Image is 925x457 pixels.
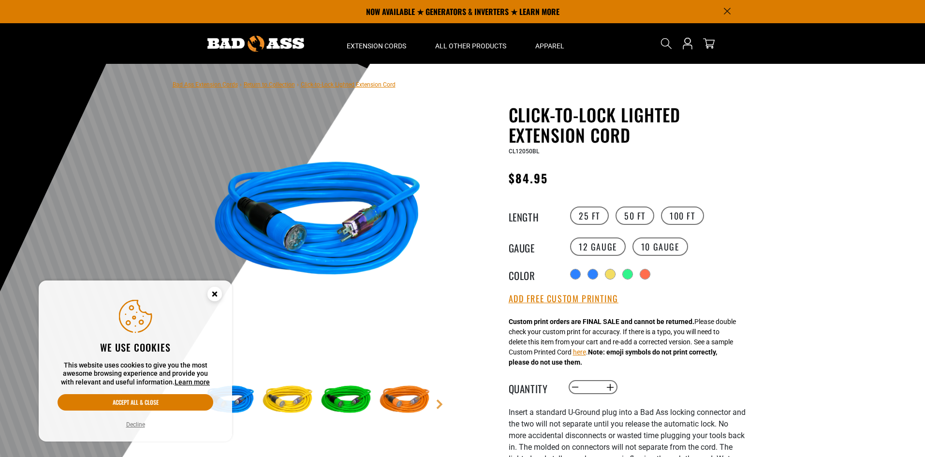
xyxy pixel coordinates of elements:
[347,42,406,50] span: Extension Cords
[207,36,304,52] img: Bad Ass Extension Cords
[377,372,433,428] img: orange
[260,372,316,428] img: yellow
[509,294,618,304] button: Add Free Custom Printing
[175,378,210,386] a: Learn more
[244,81,295,88] a: Return to Collection
[435,42,506,50] span: All Other Products
[509,148,539,155] span: CL12050BL
[632,237,688,256] label: 10 Gauge
[570,206,609,225] label: 25 FT
[173,78,396,90] nav: breadcrumbs
[573,347,586,357] button: here
[659,36,674,51] summary: Search
[318,372,374,428] img: green
[58,361,213,387] p: This website uses cookies to give you the most awesome browsing experience and provide you with r...
[509,104,746,145] h1: Click-to-Lock Lighted Extension Cord
[509,169,548,187] span: $84.95
[521,23,579,64] summary: Apparel
[509,348,717,366] strong: Note: emoji symbols do not print correctly, please do not use them.
[123,420,148,429] button: Decline
[616,206,654,225] label: 50 FT
[509,268,557,280] legend: Color
[58,394,213,411] button: Accept all & close
[201,106,434,339] img: blue
[301,81,396,88] span: Click-to-Lock Lighted Extension Cord
[435,399,444,409] a: Next
[509,317,736,368] div: Please double check your custom print for accuracy. If there is a typo, you will need to delete t...
[297,81,299,88] span: ›
[509,209,557,222] legend: Length
[58,341,213,354] h2: We use cookies
[535,42,564,50] span: Apparel
[173,81,238,88] a: Bad Ass Extension Cords
[332,23,421,64] summary: Extension Cords
[421,23,521,64] summary: All Other Products
[661,206,704,225] label: 100 FT
[570,237,626,256] label: 12 Gauge
[39,280,232,442] aside: Cookie Consent
[240,81,242,88] span: ›
[509,381,557,394] label: Quantity
[509,240,557,253] legend: Gauge
[509,318,694,325] strong: Custom print orders are FINAL SALE and cannot be returned.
